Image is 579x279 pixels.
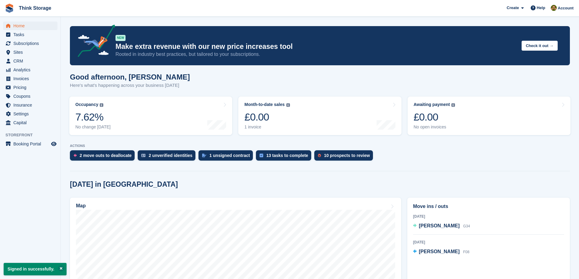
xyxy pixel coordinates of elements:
[419,249,460,254] span: [PERSON_NAME]
[522,41,558,51] button: Check it out →
[507,5,519,11] span: Create
[3,57,57,65] a: menu
[551,5,557,11] img: Gavin Mackie
[3,118,57,127] a: menu
[13,101,50,109] span: Insurance
[13,66,50,74] span: Analytics
[13,140,50,148] span: Booking Portal
[5,132,60,138] span: Storefront
[16,3,54,13] a: Think Storage
[3,140,57,148] a: menu
[70,144,570,148] p: ACTIONS
[414,124,455,130] div: No open invoices
[238,97,401,135] a: Month-to-date sales £0.00 1 invoice
[13,92,50,100] span: Coupons
[70,73,190,81] h1: Good afternoon, [PERSON_NAME]
[69,97,232,135] a: Occupancy 7.62% No change [DATE]
[463,250,470,254] span: F08
[100,103,103,107] img: icon-info-grey-7440780725fd019a000dd9b08b2336e03edf1995a4989e88bcd33f0948082b44.svg
[318,154,321,157] img: prospect-51fa495bee0391a8d652442698ab0144808aea92771e9ea1ae160a38d050c398.svg
[3,66,57,74] a: menu
[558,5,574,11] span: Account
[413,222,470,230] a: [PERSON_NAME] G34
[413,240,564,245] div: [DATE]
[202,154,206,157] img: contract_signature_icon-13c848040528278c33f63329250d36e43548de30e8caae1d1a13099fd9432cc5.svg
[115,35,126,41] div: NEW
[73,25,115,59] img: price-adjustments-announcement-icon-8257ccfd72463d97f412b2fc003d46551f7dbcb40ab6d574587a9cd5c0d94...
[419,223,460,228] span: [PERSON_NAME]
[13,83,50,92] span: Pricing
[13,48,50,56] span: Sites
[50,140,57,148] a: Preview store
[13,39,50,48] span: Subscriptions
[413,248,469,256] a: [PERSON_NAME] F08
[141,154,146,157] img: verify_identity-adf6edd0f0f0b5bbfe63781bf79b02c33cf7c696d77639b501bdc392416b5a36.svg
[115,51,517,58] p: Rooted in industry best practices, but tailored to your subscriptions.
[244,111,290,123] div: £0.00
[3,30,57,39] a: menu
[414,102,450,107] div: Awaiting payment
[408,97,570,135] a: Awaiting payment £0.00 No open invoices
[3,48,57,56] a: menu
[3,39,57,48] a: menu
[13,110,50,118] span: Settings
[149,153,192,158] div: 2 unverified identities
[266,153,308,158] div: 13 tasks to complete
[198,150,256,164] a: 1 unsigned contract
[413,203,564,210] h2: Move ins / outs
[413,214,564,219] div: [DATE]
[244,102,284,107] div: Month-to-date sales
[138,150,198,164] a: 2 unverified identities
[463,224,470,228] span: G34
[286,103,290,107] img: icon-info-grey-7440780725fd019a000dd9b08b2336e03edf1995a4989e88bcd33f0948082b44.svg
[324,153,370,158] div: 10 prospects to review
[314,150,376,164] a: 10 prospects to review
[75,124,111,130] div: No change [DATE]
[260,154,263,157] img: task-75834270c22a3079a89374b754ae025e5fb1db73e45f91037f5363f120a921f8.svg
[3,83,57,92] a: menu
[3,22,57,30] a: menu
[76,203,86,209] h2: Map
[3,92,57,100] a: menu
[3,110,57,118] a: menu
[451,103,455,107] img: icon-info-grey-7440780725fd019a000dd9b08b2336e03edf1995a4989e88bcd33f0948082b44.svg
[3,74,57,83] a: menu
[256,150,314,164] a: 13 tasks to complete
[13,74,50,83] span: Invoices
[414,111,455,123] div: £0.00
[75,111,111,123] div: 7.62%
[13,30,50,39] span: Tasks
[3,101,57,109] a: menu
[244,124,290,130] div: 1 invoice
[80,153,132,158] div: 2 move outs to deallocate
[5,4,14,13] img: stora-icon-8386f47178a22dfd0bd8f6a31ec36ba5ce8667c1dd55bd0f319d3a0aa187defe.svg
[74,154,77,157] img: move_outs_to_deallocate_icon-f764333ba52eb49d3ac5e1228854f67142a1ed5810a6f6cc68b1a99e826820c5.svg
[4,263,67,275] p: Signed in successfully.
[115,42,517,51] p: Make extra revenue with our new price increases tool
[70,82,190,89] p: Here's what's happening across your business [DATE]
[13,22,50,30] span: Home
[70,180,178,189] h2: [DATE] in [GEOGRAPHIC_DATA]
[209,153,250,158] div: 1 unsigned contract
[70,150,138,164] a: 2 move outs to deallocate
[13,118,50,127] span: Capital
[75,102,98,107] div: Occupancy
[537,5,545,11] span: Help
[13,57,50,65] span: CRM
